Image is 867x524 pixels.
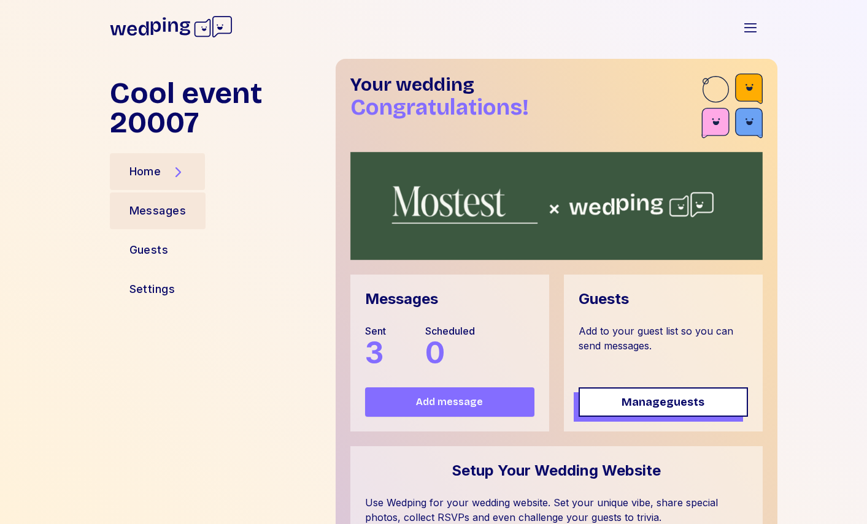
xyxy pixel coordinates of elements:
span: Manage guests [622,393,704,411]
div: Messages [365,289,438,309]
div: Setup Your Wedding Website [452,461,661,480]
button: Manageguests [579,387,748,417]
button: Add message [365,387,534,417]
div: Guests [129,241,169,259]
span: 0 [425,335,445,371]
span: Add message [416,395,483,409]
div: Scheduled [425,324,475,338]
h1: Your wedding [350,74,701,96]
div: Settings [129,281,175,298]
div: Messages [129,202,187,219]
h1: Cool event 20007 [110,78,326,137]
span: Congratulations! [350,94,529,121]
div: Home [129,163,161,180]
div: Guests [579,289,629,309]
img: guest-accent-br.svg [701,74,763,142]
div: Sent [365,324,386,338]
span: 3 [365,335,383,371]
div: Add to your guest list so you can send messages. [579,324,748,373]
img: Mostest Badge [350,152,763,260]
